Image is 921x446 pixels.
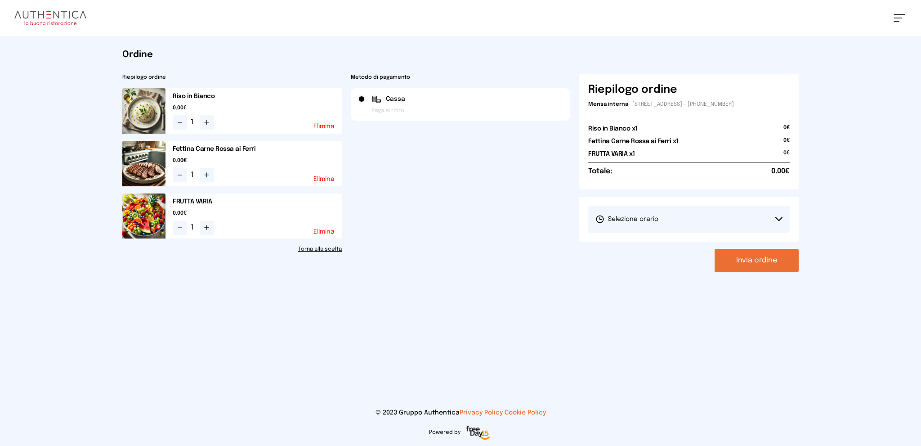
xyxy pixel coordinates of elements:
span: 0.00€ [771,166,790,177]
span: 0.00€ [173,210,342,217]
button: Seleziona orario [588,206,790,233]
span: 0€ [783,124,790,137]
button: Elimina [313,123,335,130]
h2: Riepilogo ordine [122,74,342,81]
span: Paga al ritiro [371,107,404,114]
button: Elimina [313,229,335,235]
span: 0€ [783,137,790,149]
a: Torna alla scelta [122,246,342,253]
span: 0.00€ [173,157,342,164]
h1: Ordine [122,49,799,61]
h2: Fettina Carne Rossa ai Ferri x1 [588,137,679,146]
img: media [122,141,165,186]
p: - [STREET_ADDRESS] - [PHONE_NUMBER] [588,101,790,108]
img: media [122,88,165,134]
h2: Riso in Bianco [173,92,342,101]
span: 0€ [783,149,790,162]
span: 1 [191,222,196,233]
img: media [122,194,165,239]
h2: Riso in Bianco x1 [588,124,638,133]
span: Powered by [429,429,460,436]
h6: Totale: [588,166,612,177]
h2: FRUTTA VARIA [173,197,342,206]
a: Cookie Policy [505,410,546,416]
h2: Fettina Carne Rossa ai Ferri [173,144,342,153]
span: Cassa [386,95,405,104]
span: Seleziona orario [595,215,658,224]
span: Mensa interna [588,102,628,107]
img: logo-freeday.3e08031.png [464,424,492,442]
p: © 2023 Gruppo Authentica [14,408,907,417]
span: 1 [191,170,196,180]
span: 1 [191,117,196,128]
button: Invia ordine [715,249,799,272]
a: Privacy Policy [460,410,503,416]
h2: Metodo di pagamento [351,74,570,81]
button: Elimina [313,176,335,182]
span: 0.00€ [173,104,342,112]
h6: Riepilogo ordine [588,83,677,97]
h2: FRUTTA VARIA x1 [588,149,635,158]
img: logo.8f33a47.png [14,11,86,25]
